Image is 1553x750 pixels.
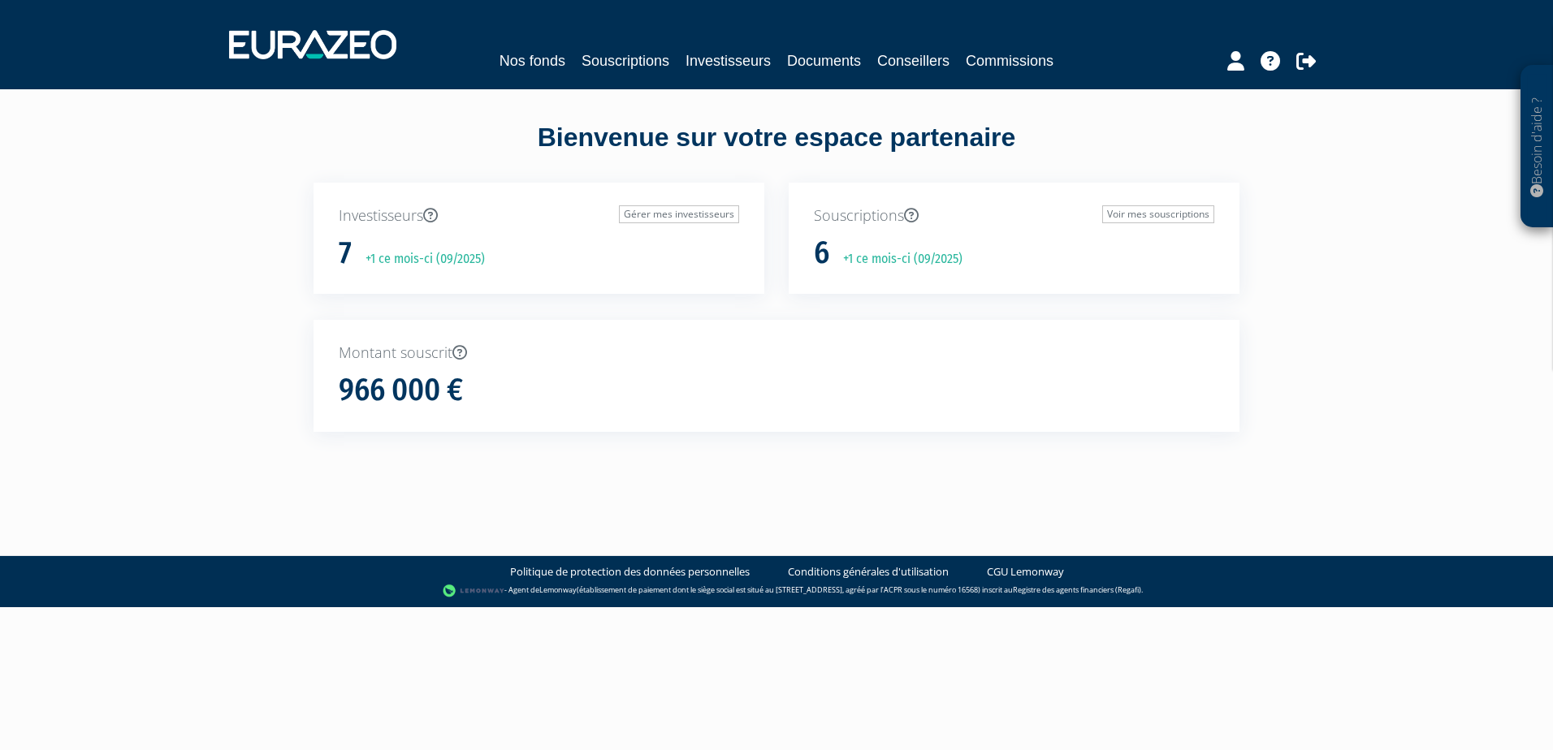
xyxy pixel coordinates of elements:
[832,250,963,269] p: +1 ce mois-ci (09/2025)
[814,205,1214,226] p: Souscriptions
[966,50,1053,72] a: Commissions
[301,119,1252,183] div: Bienvenue sur votre espace partenaire
[339,205,739,226] p: Investisseurs
[539,584,577,595] a: Lemonway
[1013,584,1141,595] a: Registre des agents financiers (Regafi)
[339,373,463,407] h1: 966 000 €
[339,343,1214,364] p: Montant souscrit
[500,50,565,72] a: Nos fonds
[443,583,505,599] img: logo-lemonway.png
[877,50,950,72] a: Conseillers
[582,50,669,72] a: Souscriptions
[354,250,485,269] p: +1 ce mois-ci (09/2025)
[510,564,750,580] a: Politique de protection des données personnelles
[987,564,1064,580] a: CGU Lemonway
[787,50,861,72] a: Documents
[1102,205,1214,223] a: Voir mes souscriptions
[686,50,771,72] a: Investisseurs
[229,30,396,59] img: 1732889491-logotype_eurazeo_blanc_rvb.png
[1528,74,1547,220] p: Besoin d'aide ?
[16,583,1537,599] div: - Agent de (établissement de paiement dont le siège social est situé au [STREET_ADDRESS], agréé p...
[619,205,739,223] a: Gérer mes investisseurs
[788,564,949,580] a: Conditions générales d'utilisation
[339,236,352,270] h1: 7
[814,236,829,270] h1: 6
